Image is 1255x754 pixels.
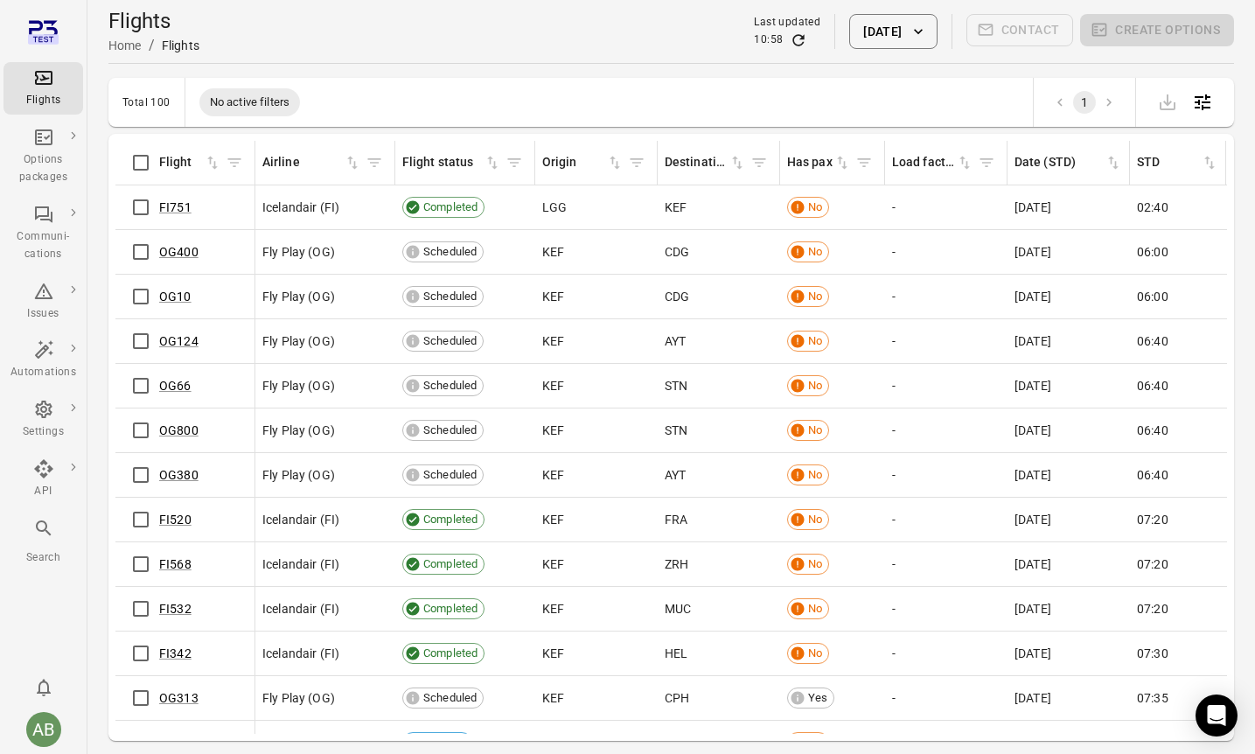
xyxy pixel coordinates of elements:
span: [DATE] [1014,466,1051,484]
div: - [892,422,1001,439]
li: / [149,35,155,56]
span: CDG [665,288,689,305]
div: - [892,645,1001,662]
span: [DATE] [1014,600,1051,618]
button: Filter by origin [624,150,650,176]
div: Options packages [10,151,76,186]
button: Filter by destination [746,150,772,176]
div: - [892,734,1001,751]
a: FI342 [159,646,192,660]
nav: pagination navigation [1048,91,1121,114]
span: 06:40 [1137,377,1168,394]
span: [DATE] [1014,689,1051,707]
span: No [802,645,828,662]
span: [DATE] [1014,555,1051,573]
span: No [802,466,828,484]
span: Fly Play (OG) [262,422,335,439]
a: Flights [3,62,83,115]
span: [DATE] [1014,422,1051,439]
span: Completed [417,511,484,528]
div: Sort by flight in ascending order [159,153,221,172]
a: FI532 [159,602,192,616]
a: Options packages [3,122,83,192]
div: Sort by airline in ascending order [262,153,361,172]
span: Origin [542,153,624,172]
button: Filter by airline [361,150,387,176]
span: No active filters [199,94,301,111]
span: Flight status [402,153,501,172]
a: OG124 [159,334,199,348]
div: - [892,466,1001,484]
span: Completed [417,645,484,662]
span: Filter by flight status [501,150,527,176]
span: Scheduled [417,288,483,305]
span: Fly Play (OG) [262,466,335,484]
span: No [802,332,828,350]
span: 06:40 [1137,422,1168,439]
span: CPH [665,689,689,707]
span: Has pax [787,153,851,172]
nav: Breadcrumbs [108,35,199,56]
div: Sort by load factor in ascending order [892,153,973,172]
span: Icelandair (FI) [262,199,339,216]
span: Fly Play (OG) [262,243,335,261]
div: Sort by has pax in ascending order [787,153,851,172]
span: Icelandair (FI) [262,600,339,618]
div: Flights [162,37,199,54]
span: KEF [542,645,564,662]
h1: Flights [108,7,199,35]
div: Communi-cations [10,228,76,263]
span: Scheduled [417,466,483,484]
div: - [892,332,1001,350]
span: [DATE] [1014,243,1051,261]
a: API [3,453,83,506]
span: Scheduled [417,243,483,261]
span: ZRH [665,555,688,573]
span: Date (STD) [1014,153,1122,172]
button: Filter by load factor [973,150,1000,176]
span: AYT [665,332,686,350]
span: Flight [159,153,221,172]
span: Fly Play (OG) [262,377,335,394]
span: 07:20 [1137,511,1168,528]
div: Date (STD) [1014,153,1105,172]
div: - [892,377,1001,394]
span: Icelandair (FI) [262,645,339,662]
span: LGG [542,199,567,216]
div: Last updated [754,14,820,31]
span: KEF [542,288,564,305]
span: Please make a selection to create an option package [1080,14,1234,49]
span: [DATE] [1014,332,1051,350]
span: STN [665,422,687,439]
span: KEF [665,199,687,216]
span: Icelandair (FI) [262,555,339,573]
div: API [10,483,76,500]
a: Issues [3,276,83,328]
span: No [802,377,828,394]
span: Scheduled [417,332,483,350]
a: FI751 [159,200,192,214]
div: Flight status [402,153,484,172]
div: - [892,689,1001,707]
span: Fly Play (OG) [262,288,335,305]
a: OG10 [159,290,192,304]
span: 07:35 [1137,689,1168,707]
span: KEF [542,555,564,573]
span: [DATE] [1014,734,1051,751]
a: FI568 [159,557,192,571]
span: KEF [542,422,564,439]
button: Filter by has pax [851,150,877,176]
span: KEF [542,734,564,751]
span: 06:00 [1137,243,1168,261]
span: Yes [802,689,833,707]
span: KEF [542,466,564,484]
span: Completed [417,600,484,618]
a: OG400 [159,245,199,259]
a: Automations [3,334,83,387]
span: Please make a selection to create communications [966,14,1074,49]
span: 07:20 [1137,555,1168,573]
button: Search [3,513,83,571]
